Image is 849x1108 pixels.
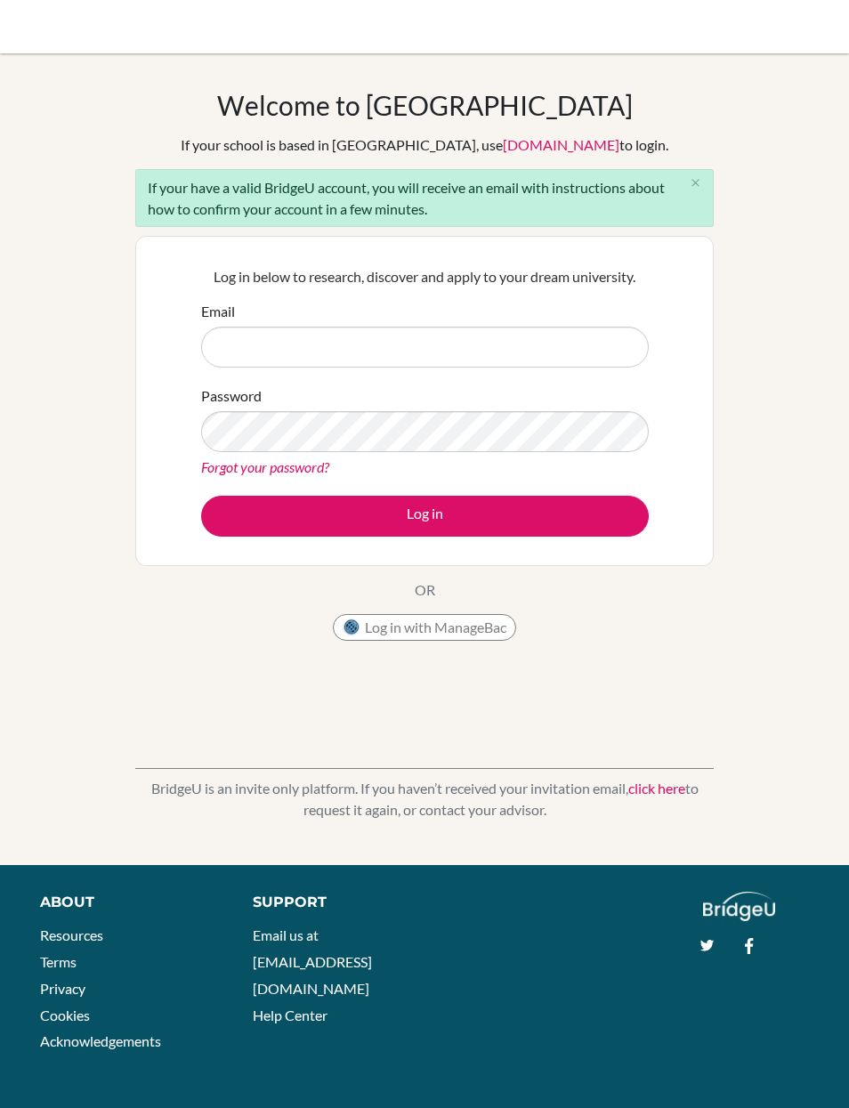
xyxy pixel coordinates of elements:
div: About [40,892,213,913]
button: Close [677,170,713,197]
a: Forgot your password? [201,458,329,475]
a: Terms [40,953,77,970]
a: [DOMAIN_NAME] [503,136,619,153]
img: logo_white@2x-f4f0deed5e89b7ecb1c2cc34c3e3d731f90f0f143d5ea2071677605dd97b5244.png [703,892,775,921]
button: Log in [201,496,649,537]
div: Support [253,892,408,913]
a: Email us at [EMAIL_ADDRESS][DOMAIN_NAME] [253,926,372,996]
p: OR [415,579,435,601]
p: Log in below to research, discover and apply to your dream university. [201,266,649,287]
a: Help Center [253,1007,327,1023]
div: If your have a valid BridgeU account, you will receive an email with instructions about how to co... [135,169,714,227]
a: click here [628,780,685,797]
label: Email [201,301,235,322]
label: Password [201,385,262,407]
i: close [689,176,702,190]
a: Privacy [40,980,85,997]
a: Resources [40,926,103,943]
p: BridgeU is an invite only platform. If you haven’t received your invitation email, to request it ... [135,778,714,821]
h1: Welcome to [GEOGRAPHIC_DATA] [217,89,633,121]
div: If your school is based in [GEOGRAPHIC_DATA], use to login. [181,134,668,156]
button: Log in with ManageBac [333,614,516,641]
a: Cookies [40,1007,90,1023]
a: Acknowledgements [40,1032,161,1049]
